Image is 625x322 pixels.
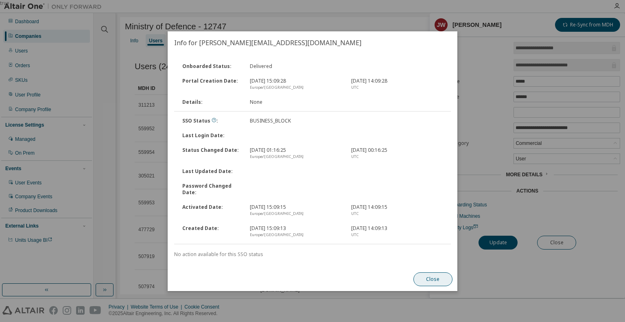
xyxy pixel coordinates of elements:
div: Status Changed Date : [177,147,245,160]
div: UTC [351,210,443,217]
div: Europe/[GEOGRAPHIC_DATA] [250,232,341,238]
div: Delivered [245,63,346,70]
div: [DATE] 00:16:25 [346,147,448,160]
div: UTC [351,232,443,238]
div: Activated Date : [177,204,245,217]
div: [DATE] 01:16:25 [245,147,346,160]
div: Europe/[GEOGRAPHIC_DATA] [250,153,341,160]
div: Password Changed Date : [177,183,245,196]
div: Onboarded Status : [177,63,245,70]
div: [DATE] 14:09:28 [346,78,448,91]
div: [DATE] 15:09:13 [245,225,346,238]
div: None [245,99,346,105]
div: UTC [351,153,443,160]
div: Details : [177,99,245,105]
h2: Info for [PERSON_NAME][EMAIL_ADDRESS][DOMAIN_NAME] [168,31,457,54]
div: UTC [351,84,443,91]
div: No action available for this SSO status [174,251,451,258]
div: Europe/[GEOGRAPHIC_DATA] [250,84,341,91]
div: BUSINESS_BLOCK [245,118,346,124]
div: [DATE] 15:09:28 [245,78,346,91]
div: Portal Creation Date : [177,78,245,91]
div: Last Login Date : [177,132,245,139]
div: SSO Status : [177,118,245,124]
div: Created Date : [177,225,245,238]
div: [DATE] 15:09:15 [245,204,346,217]
div: [DATE] 14:09:15 [346,204,448,217]
div: [DATE] 14:09:13 [346,225,448,238]
div: Last Updated Date : [177,168,245,175]
button: Close [413,272,452,286]
div: Europe/[GEOGRAPHIC_DATA] [250,210,341,217]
